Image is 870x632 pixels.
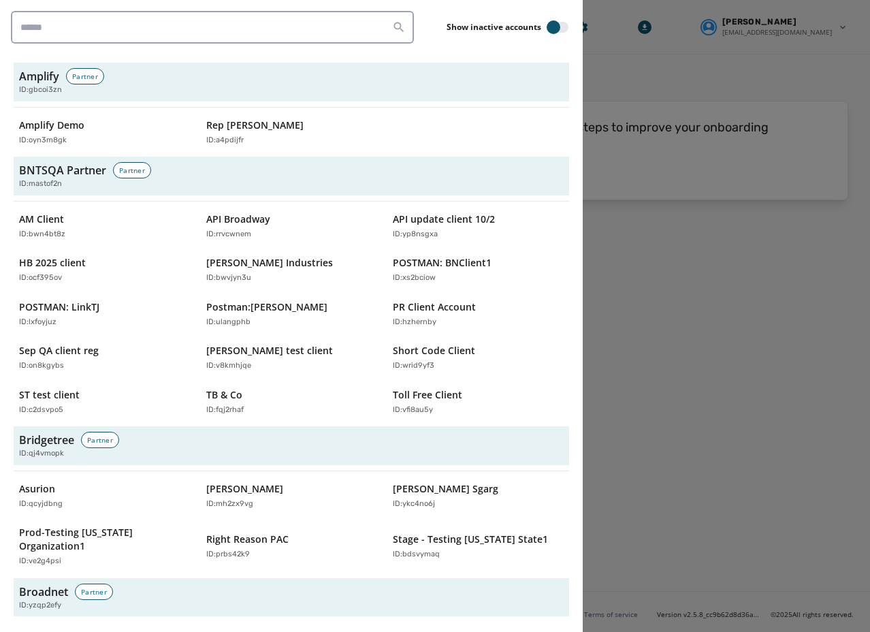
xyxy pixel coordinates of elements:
button: Prod-Testing [US_STATE] Organization1ID:ve2g4psi [14,520,195,573]
p: ID: wrid9yf3 [393,360,434,372]
p: ID: bdsvymaq [393,549,440,560]
p: Postman:[PERSON_NAME] [206,300,327,314]
p: [PERSON_NAME] [206,482,283,496]
span: ID: mastof2n [19,178,62,190]
p: Short Code Client [393,344,475,358]
button: API BroadwayID:rrvcwnem [201,207,383,246]
div: Partner [113,162,151,178]
button: Short Code ClientID:wrid9yf3 [387,338,569,377]
p: ID: xs2bciow [393,272,436,284]
p: ID: a4pdijfr [206,135,244,146]
p: POSTMAN: BNClient1 [393,256,492,270]
p: ID: ulangphb [206,317,251,328]
button: API update client 10/2ID:yp8nsgxa [387,207,569,246]
button: Right Reason PACID:prbs42k9 [201,520,383,573]
span: ID: gbcoi3zn [19,84,62,96]
p: ID: oyn3m8gk [19,135,67,146]
p: Toll Free Client [393,388,462,402]
p: ID: on8kgybs [19,360,64,372]
h3: Amplify [19,68,59,84]
p: [PERSON_NAME] test client [206,344,333,358]
p: API Broadway [206,212,270,226]
button: HB 2025 clientID:ocf395ov [14,251,195,289]
button: Amplify DemoID:oyn3m8gk [14,113,195,152]
p: ID: ykc4no6j [393,499,435,510]
p: Sep QA client reg [19,344,99,358]
p: HB 2025 client [19,256,86,270]
p: [PERSON_NAME] Industries [206,256,333,270]
span: ID: yzqp2efy [19,600,61,612]
button: BNTSQA PartnerPartnerID:mastof2n [14,157,569,195]
button: Toll Free ClientID:vfi8au5y [387,383,569,422]
p: ID: ve2g4psi [19,556,61,567]
p: ID: v8kmhjqe [206,360,251,372]
button: Stage - Testing [US_STATE] State1ID:bdsvymaq [387,520,569,573]
button: AM ClientID:bwn4bt8z [14,207,195,246]
div: Partner [66,68,104,84]
button: [PERSON_NAME]ID:mh2zx9vg [201,477,383,516]
p: AM Client [19,212,64,226]
p: Stage - Testing [US_STATE] State1 [393,533,548,546]
p: POSTMAN: LinkTJ [19,300,99,314]
button: Rep [PERSON_NAME]ID:a4pdijfr [201,113,383,152]
p: Right Reason PAC [206,533,289,546]
p: ID: prbs42k9 [206,549,250,560]
p: ID: rrvcwnem [206,229,251,240]
p: ID: lxfoyjuz [19,317,57,328]
p: ID: hzhernby [393,317,436,328]
p: ID: yp8nsgxa [393,229,438,240]
p: [PERSON_NAME] Sgarg [393,482,498,496]
h3: BNTSQA Partner [19,162,106,178]
p: ID: fqj2rhaf [206,405,244,416]
p: ID: c2dsvpo5 [19,405,63,416]
p: API update client 10/2 [393,212,495,226]
span: ID: qj4vmopk [19,448,64,460]
p: ST test client [19,388,80,402]
p: Asurion [19,482,55,496]
p: Rep [PERSON_NAME] [206,118,304,132]
button: ST test clientID:c2dsvpo5 [14,383,195,422]
button: AmplifyPartnerID:gbcoi3zn [14,63,569,101]
h3: Broadnet [19,584,68,600]
button: [PERSON_NAME] test clientID:v8kmhjqe [201,338,383,377]
div: Partner [75,584,113,600]
button: PR Client AccountID:hzhernby [387,295,569,334]
p: ID: vfi8au5y [393,405,433,416]
p: ID: bwvjyn3u [206,272,251,284]
button: AsurionID:qcyjdbng [14,477,195,516]
button: Postman:[PERSON_NAME]ID:ulangphb [201,295,383,334]
button: Sep QA client regID:on8kgybs [14,338,195,377]
div: Partner [81,432,119,448]
p: ID: bwn4bt8z [19,229,65,240]
button: BridgetreePartnerID:qj4vmopk [14,426,569,465]
p: ID: qcyjdbng [19,499,63,510]
p: ID: mh2zx9vg [206,499,253,510]
p: ID: ocf395ov [19,272,62,284]
p: Amplify Demo [19,118,84,132]
p: Prod-Testing [US_STATE] Organization1 [19,526,176,553]
label: Show inactive accounts [447,22,541,33]
p: TB & Co [206,388,242,402]
button: BroadnetPartnerID:yzqp2efy [14,578,569,617]
button: TB & CoID:fqj2rhaf [201,383,383,422]
button: POSTMAN: LinkTJID:lxfoyjuz [14,295,195,334]
button: [PERSON_NAME] IndustriesID:bwvjyn3u [201,251,383,289]
button: POSTMAN: BNClient1ID:xs2bciow [387,251,569,289]
button: [PERSON_NAME] SgargID:ykc4no6j [387,477,569,516]
p: PR Client Account [393,300,476,314]
h3: Bridgetree [19,432,74,448]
